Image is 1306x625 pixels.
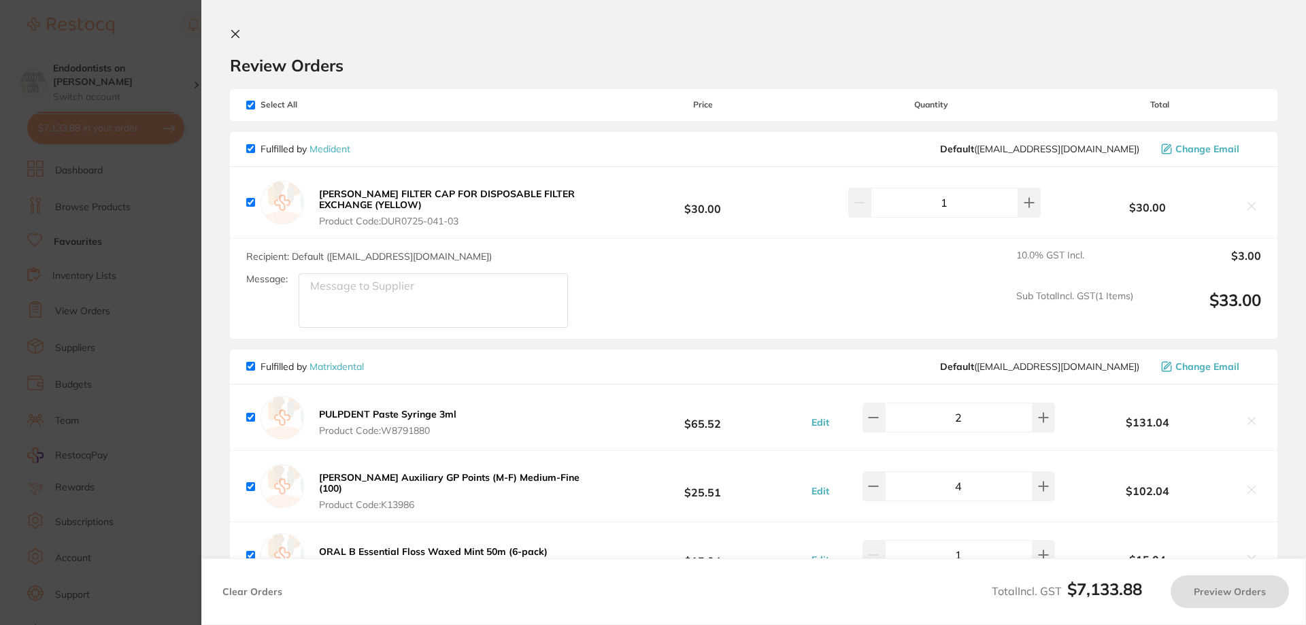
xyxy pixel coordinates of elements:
[315,188,601,227] button: [PERSON_NAME] FILTER CAP FOR DISPOSABLE FILTER EXCHANGE (YELLOW) Product Code:DUR0725-041-03
[246,250,492,263] span: Recipient: Default ( [EMAIL_ADDRESS][DOMAIN_NAME] )
[319,188,575,211] b: [PERSON_NAME] FILTER CAP FOR DISPOSABLE FILTER EXCHANGE (YELLOW)
[1058,201,1237,214] b: $30.00
[601,190,804,215] b: $30.00
[261,533,304,577] img: empty.jpg
[1016,290,1133,328] span: Sub Total Incl. GST ( 1 Items)
[315,408,461,437] button: PULPDENT Paste Syringe 3ml Product Code:W8791880
[1067,579,1142,599] b: $7,133.88
[805,100,1058,109] span: Quantity
[1058,416,1237,428] b: $131.04
[601,100,804,109] span: Price
[807,485,833,497] button: Edit
[230,55,1277,75] h2: Review Orders
[319,425,456,436] span: Product Code: W8791880
[261,396,304,439] img: empty.jpg
[807,554,833,566] button: Edit
[315,471,601,511] button: [PERSON_NAME] Auxiliary GP Points (M-F) Medium-Fine (100) Product Code:K13986
[309,360,364,373] a: Matrixdental
[261,464,304,508] img: empty.jpg
[1175,143,1239,154] span: Change Email
[246,273,288,285] label: Message:
[315,545,552,574] button: ORAL B Essential Floss Waxed Mint 50m (6-pack) Product Code:2OB-647000342
[601,543,804,568] b: $15.04
[1157,143,1261,155] button: Change Email
[319,216,597,226] span: Product Code: DUR0725-041-03
[601,405,804,430] b: $65.52
[319,471,580,494] b: [PERSON_NAME] Auxiliary GP Points (M-F) Medium-Fine (100)
[940,143,974,155] b: Default
[218,575,286,608] button: Clear Orders
[1144,290,1261,328] output: $33.00
[940,361,1139,372] span: sales@matrixdental.com.au
[319,408,456,420] b: PULPDENT Paste Syringe 3ml
[261,181,304,224] img: empty.jpg
[940,143,1139,154] span: medident@medident.com.au
[1144,250,1261,280] output: $3.00
[992,584,1142,598] span: Total Incl. GST
[1058,554,1237,566] b: $15.04
[1175,361,1239,372] span: Change Email
[1058,485,1237,497] b: $102.04
[1016,250,1133,280] span: 10.0 % GST Incl.
[319,545,548,558] b: ORAL B Essential Floss Waxed Mint 50m (6-pack)
[319,499,597,510] span: Product Code: K13986
[246,100,382,109] span: Select All
[309,143,350,155] a: Medident
[1058,100,1261,109] span: Total
[1157,360,1261,373] button: Change Email
[601,474,804,499] b: $25.51
[807,416,833,428] button: Edit
[261,361,364,372] p: Fulfilled by
[1171,575,1289,608] button: Preview Orders
[940,360,974,373] b: Default
[261,143,350,154] p: Fulfilled by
